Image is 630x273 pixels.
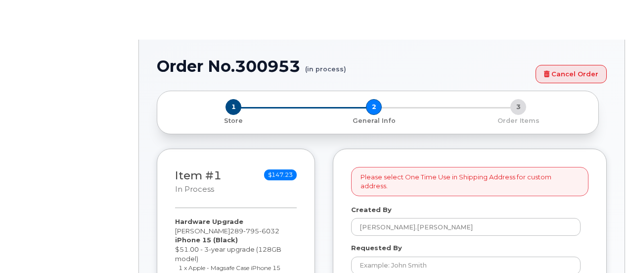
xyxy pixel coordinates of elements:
[351,243,402,253] label: Requested By
[175,185,214,194] small: in process
[360,172,579,191] p: Please select One Time Use in Shipping Address for custom address.
[157,57,531,75] h1: Order No.300953
[225,99,241,115] span: 1
[351,205,392,215] label: Created By
[165,115,302,125] a: 1 Store
[169,116,298,125] p: Store
[305,57,346,73] small: (in process)
[175,236,238,244] strong: iPhone 15 (Black)
[175,218,243,225] strong: Hardware Upgrade
[230,227,279,235] span: 289
[175,169,222,195] h3: Item #1
[259,227,279,235] span: 6032
[536,65,607,83] a: Cancel Order
[264,169,297,180] span: $147.23
[243,227,259,235] span: 795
